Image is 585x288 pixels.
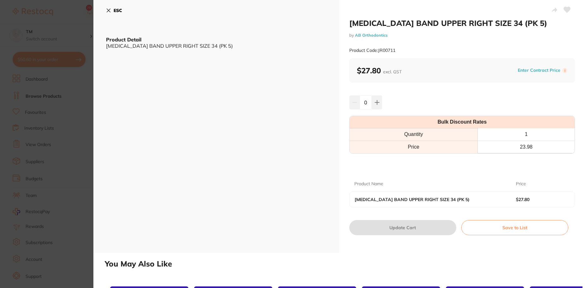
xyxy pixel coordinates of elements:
button: Update Cart [349,220,456,235]
th: 23.98 [478,141,575,153]
th: 1 [478,128,575,141]
b: Product Detail [106,36,141,43]
b: $27.80 [516,197,564,202]
b: ESC [114,8,122,13]
span: excl. GST [383,69,402,75]
b: [MEDICAL_DATA] BAND UPPER RIGHT SIZE 34 (PK 5) [355,197,500,202]
div: [MEDICAL_DATA] BAND UPPER RIGHT SIZE 34 (PK 5) [106,43,327,49]
label: i [562,68,567,73]
h2: [MEDICAL_DATA] BAND UPPER RIGHT SIZE 34 (PK 5) [349,18,575,28]
h2: You May Also Like [105,259,582,268]
p: Price [516,181,526,187]
a: AB Orthodontics [355,33,387,38]
th: Bulk Discount Rates [350,116,575,128]
p: Product Name [354,181,383,187]
small: by [349,33,575,38]
th: Quantity [350,128,478,141]
button: Save to List [461,220,568,235]
button: ESC [106,5,122,16]
button: Enter Contract Price [516,67,562,73]
small: Product Code: JR00711 [349,48,395,53]
b: $27.80 [357,66,402,75]
td: Price [350,141,478,153]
